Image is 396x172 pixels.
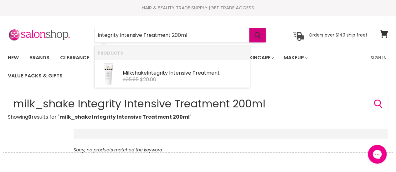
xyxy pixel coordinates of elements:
[95,46,250,60] li: Products
[3,51,23,64] a: New
[365,143,390,166] iframe: Gorgias live chat messenger
[123,70,247,77] div: Milkshake
[169,69,191,76] b: Intensive
[59,113,190,120] strong: milk_shake Integrity Intensive Treatment 200ml
[309,32,367,38] p: Orders over $149 ship free!
[373,99,383,109] button: Search
[55,51,94,64] a: Clearance
[249,28,266,42] button: Search
[74,147,162,153] em: Sorry, no products matched the keyword
[3,49,367,85] ul: Main menu
[279,51,311,64] a: Makeup
[210,4,254,11] a: GET TRADE ACCESS
[8,94,388,114] input: Search
[193,69,220,76] b: Treatment
[28,113,32,120] strong: 0
[8,94,388,114] form: Product
[123,76,139,83] s: $35.95
[25,51,54,64] a: Brands
[8,114,388,120] p: Showing results for " "
[95,60,250,88] li: Products: Milkshake Integrity Intensive Treatment
[3,69,67,82] a: Value Packs & Gifts
[140,76,156,83] span: $20.00
[147,69,168,76] b: Integrity
[367,51,390,64] a: Sign In
[241,51,278,64] a: Skincare
[95,28,249,42] input: Search
[98,63,120,85] img: milkshake-integrity-mask-700x700.webp
[94,28,266,43] form: Product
